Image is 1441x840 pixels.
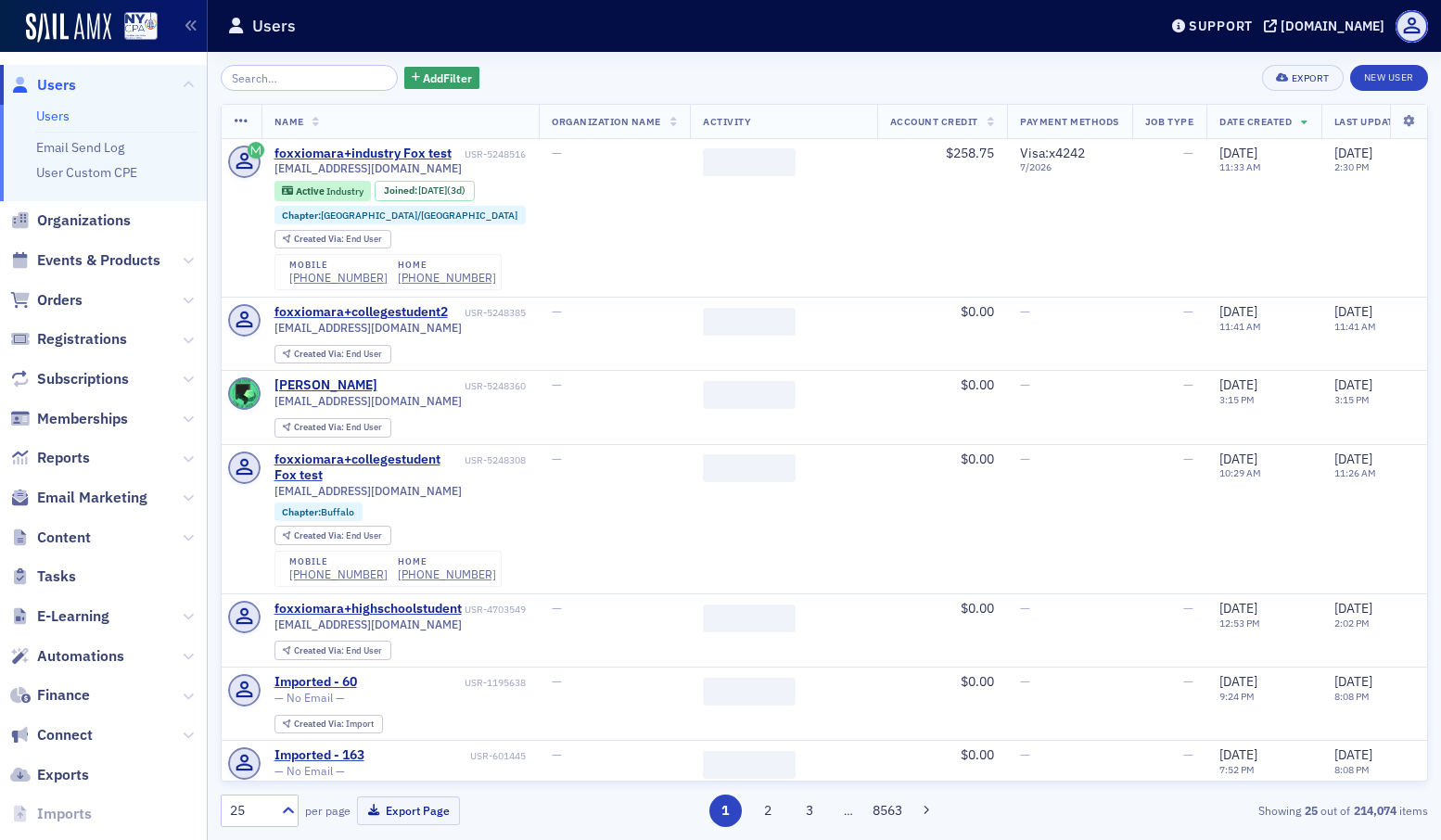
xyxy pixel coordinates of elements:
span: — [1020,600,1030,617]
a: Email Send Log [36,139,124,156]
div: Showing out of items [1039,802,1428,819]
time: 7:52 PM [1219,763,1255,776]
span: [DATE] [1219,600,1257,617]
span: Created Via : [294,718,346,730]
time: 11:41 AM [1219,320,1261,333]
span: Orders [37,290,83,311]
time: 3:15 PM [1219,393,1255,406]
span: E-Learning [37,606,109,627]
a: foxxiomara+collegestudent2 [274,304,448,321]
time: 2:02 PM [1334,617,1370,630]
span: — [1020,376,1030,393]
a: foxxiomara+industry Fox test [274,146,452,162]
time: 8:08 PM [1334,763,1370,776]
a: Organizations [10,210,131,231]
span: Add Filter [423,70,472,86]
div: home [398,260,496,271]
a: Active Industry [282,185,363,197]
div: 25 [230,801,271,821]
button: Export Page [357,796,460,825]
span: Content [37,528,91,548]
button: [DOMAIN_NAME] [1264,19,1391,32]
span: [DATE] [418,184,447,197]
div: End User [294,235,382,245]
span: [DATE] [1334,303,1372,320]
div: Chapter: [274,206,527,224]
a: Reports [10,448,90,468]
span: Joined : [384,185,419,197]
div: [PHONE_NUMBER] [398,567,496,581]
div: Export [1292,73,1330,83]
span: 7 / 2026 [1020,161,1119,173]
a: [PERSON_NAME] [274,377,377,394]
time: 12:53 PM [1219,617,1260,630]
span: — [1020,746,1030,763]
time: 8:08 PM [1334,690,1370,703]
span: [DATE] [1334,673,1372,690]
div: mobile [289,260,388,271]
span: ‌ [703,381,796,409]
span: [DATE] [1219,746,1257,763]
span: ‌ [703,148,796,176]
span: Date Created [1219,115,1292,128]
div: USR-1195638 [360,677,526,689]
div: USR-5248516 [454,148,526,160]
div: USR-5248308 [465,454,526,466]
a: Chapter:[GEOGRAPHIC_DATA]/[GEOGRAPHIC_DATA] [282,210,517,222]
span: Chapter : [282,505,321,518]
a: Memberships [10,409,128,429]
div: End User [294,350,382,360]
span: $0.00 [961,600,994,617]
div: foxxiomara+highschoolstudent [274,601,462,617]
span: [DATE] [1334,451,1372,467]
span: [DATE] [1334,376,1372,393]
span: Created Via : [294,233,346,245]
span: [DATE] [1219,303,1257,320]
span: [DATE] [1334,746,1372,763]
span: — [1183,673,1193,690]
button: 2 [751,795,784,827]
span: Users [37,75,76,95]
time: 11:41 AM [1334,320,1376,333]
span: $258.75 [946,145,994,161]
span: [EMAIL_ADDRESS][DOMAIN_NAME] [274,484,462,498]
time: 2:30 PM [1334,160,1370,173]
div: USR-5248385 [451,307,526,319]
span: Email Marketing [37,488,147,508]
span: Organization Name [552,115,661,128]
span: — [552,746,562,763]
a: [PHONE_NUMBER] [289,271,388,285]
a: SailAMX [26,13,111,43]
span: — [1183,451,1193,467]
span: — [1183,746,1193,763]
a: Chapter:Buffalo [282,506,354,518]
span: — [1183,303,1193,320]
span: Last Updated [1334,115,1407,128]
div: Created Via: Import [274,715,383,734]
span: Connect [37,725,93,745]
div: foxxiomara+collegestudent Fox test [274,452,462,484]
span: — [552,451,562,467]
a: Imported - 60 [274,674,357,691]
div: Created Via: End User [274,526,391,545]
a: Orders [10,290,83,311]
div: Created Via: End User [274,345,391,364]
a: Tasks [10,566,76,587]
time: 11:26 AM [1334,466,1376,479]
a: [PHONE_NUMBER] [289,567,388,581]
span: Automations [37,646,124,667]
span: Imports [37,804,92,824]
div: Created Via: End User [274,418,391,438]
div: [DOMAIN_NAME] [1281,18,1384,34]
span: $0.00 [961,303,994,320]
div: USR-4703549 [465,604,526,616]
div: Import [294,719,374,730]
span: ‌ [703,678,796,706]
span: [DATE] [1219,145,1257,161]
span: — [1020,303,1030,320]
span: Account Credit [890,115,978,128]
